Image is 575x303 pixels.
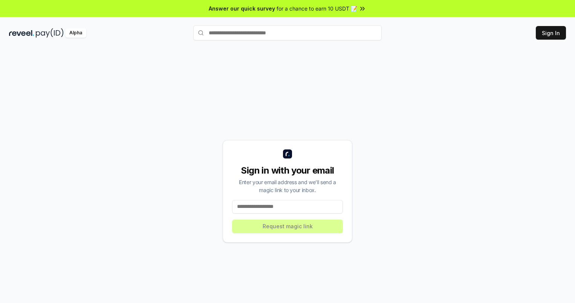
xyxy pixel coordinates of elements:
div: Enter your email address and we’ll send a magic link to your inbox. [232,178,343,194]
img: logo_small [283,149,292,158]
div: Alpha [65,28,86,38]
img: reveel_dark [9,28,34,38]
button: Sign In [536,26,566,40]
span: Answer our quick survey [209,5,275,12]
span: for a chance to earn 10 USDT 📝 [277,5,357,12]
img: pay_id [36,28,64,38]
div: Sign in with your email [232,165,343,177]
